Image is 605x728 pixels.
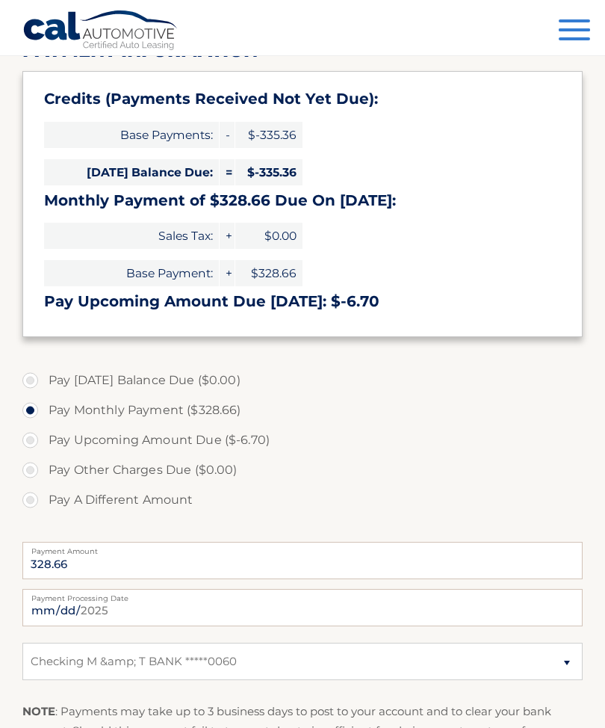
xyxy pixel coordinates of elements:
input: Payment Date [22,589,583,626]
span: - [220,122,235,148]
span: Sales Tax: [44,223,219,249]
a: Cal Automotive [22,10,179,53]
label: Pay A Different Amount [22,485,583,515]
h3: Monthly Payment of $328.66 Due On [DATE]: [44,191,561,210]
input: Payment Amount [22,542,583,579]
span: Base Payment: [44,260,219,286]
span: $-335.36 [235,122,302,148]
span: [DATE] Balance Due: [44,159,219,185]
label: Pay [DATE] Balance Due ($0.00) [22,365,583,395]
span: + [220,223,235,249]
span: $328.66 [235,260,302,286]
label: Payment Amount [22,542,583,554]
span: Base Payments: [44,122,219,148]
strong: NOTE [22,704,55,718]
span: $-335.36 [235,159,302,185]
h3: Credits (Payments Received Not Yet Due): [44,90,561,108]
span: + [220,260,235,286]
label: Pay Upcoming Amount Due ($-6.70) [22,425,583,455]
span: $0.00 [235,223,302,249]
label: Pay Other Charges Due ($0.00) [22,455,583,485]
span: = [220,159,235,185]
label: Payment Processing Date [22,589,583,601]
h3: Pay Upcoming Amount Due [DATE]: $-6.70 [44,292,561,311]
label: Pay Monthly Payment ($328.66) [22,395,583,425]
button: Menu [559,19,590,44]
